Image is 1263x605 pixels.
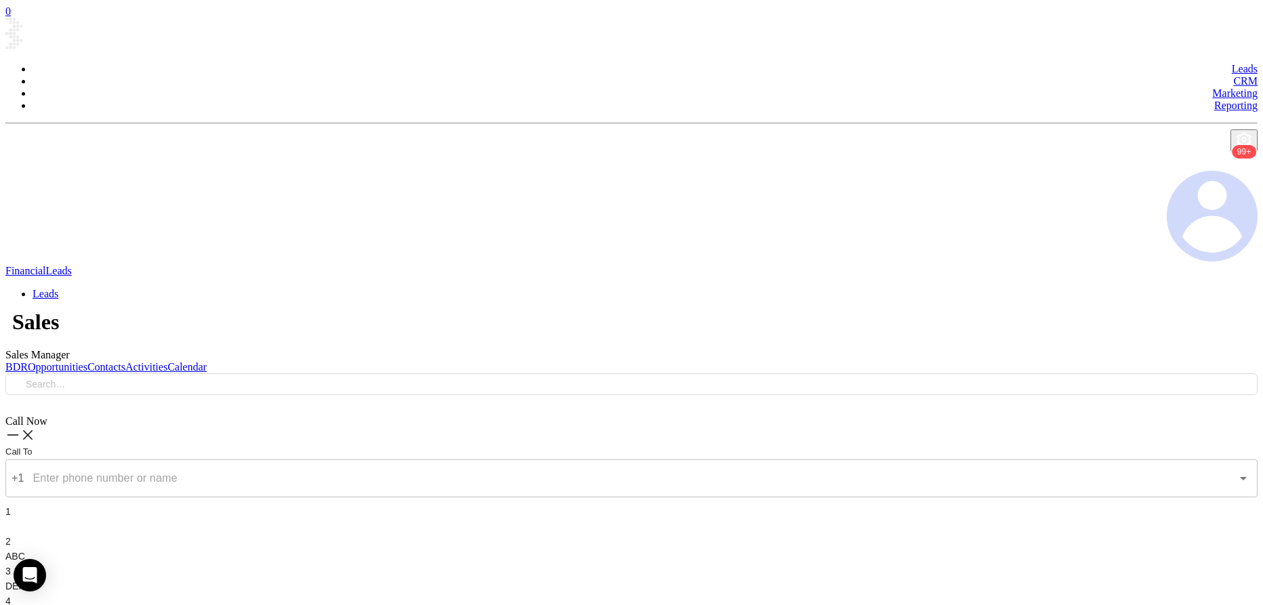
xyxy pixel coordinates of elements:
img: user [1167,171,1258,262]
a: Activities [125,361,167,373]
span: DEF [5,581,24,591]
a: Leads [46,265,72,276]
div: Call Now [5,415,1258,427]
input: Search… [26,377,1249,392]
a: Leads [1232,63,1258,75]
a: Contacts [87,361,125,373]
span: Sales Manager [5,349,70,360]
div: 1 [5,504,1258,534]
div: Open Intercom Messenger [14,559,46,591]
a: 0 [5,5,11,17]
img: logo [5,18,222,49]
a: Reporting [1214,100,1258,111]
a: Calendar [167,361,207,373]
img: iconNotification [1228,152,1244,168]
a: Opportunities [28,361,87,373]
span: Call To [5,446,33,457]
span: ABC [5,551,25,562]
a: BDR [5,361,28,373]
div: 3 [5,564,1258,593]
a: Leads [33,288,58,299]
span: search [14,379,23,389]
p: +1 [12,470,24,486]
a: Marketing [1212,87,1258,99]
input: Enter phone number or name [30,465,1214,491]
button: Open [1234,469,1253,488]
a: CRM [1233,75,1258,87]
h1: Sales [12,310,1258,335]
sup: 100 [1232,145,1256,159]
div: 2 [5,534,1258,564]
a: Financial [5,265,46,276]
img: iconSetting [1236,131,1252,148]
